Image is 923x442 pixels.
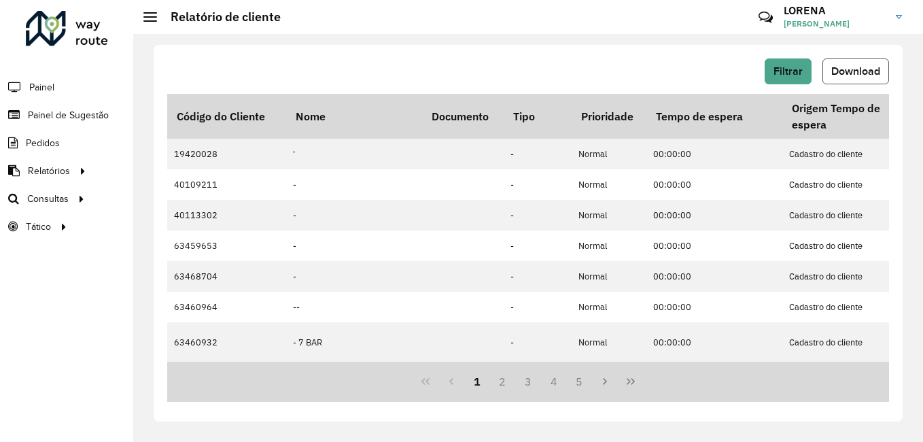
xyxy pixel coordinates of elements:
[572,261,646,292] td: Normal
[286,139,422,169] td: '
[489,369,515,394] button: 2
[286,322,422,362] td: - 7 BAR
[504,292,572,322] td: -
[646,261,782,292] td: 00:00:00
[286,200,422,231] td: -
[167,139,286,169] td: 19420028
[167,322,286,362] td: 63460932
[572,292,646,322] td: Normal
[464,369,490,394] button: 1
[504,200,572,231] td: -
[26,220,51,234] span: Tático
[504,261,572,292] td: -
[646,322,782,362] td: 00:00:00
[572,169,646,200] td: Normal
[157,10,281,24] h2: Relatório de cliente
[572,231,646,261] td: Normal
[167,231,286,261] td: 63459653
[784,4,886,17] h3: LORENA
[646,169,782,200] td: 00:00:00
[782,261,918,292] td: Cadastro do cliente
[515,369,541,394] button: 3
[782,292,918,322] td: Cadastro do cliente
[782,139,918,169] td: Cadastro do cliente
[167,200,286,231] td: 40113302
[751,3,780,32] a: Contato Rápido
[167,292,286,322] td: 63460964
[646,139,782,169] td: 00:00:00
[592,369,618,394] button: Next Page
[286,261,422,292] td: -
[28,164,70,178] span: Relatórios
[782,322,918,362] td: Cadastro do cliente
[504,231,572,261] td: -
[782,200,918,231] td: Cadastro do cliente
[765,58,812,84] button: Filtrar
[504,94,572,139] th: Tipo
[167,261,286,292] td: 63468704
[784,18,886,30] span: [PERSON_NAME]
[28,108,109,122] span: Painel de Sugestão
[27,192,69,206] span: Consultas
[646,292,782,322] td: 00:00:00
[541,369,567,394] button: 4
[504,322,572,362] td: -
[782,94,918,139] th: Origem Tempo de espera
[646,231,782,261] td: 00:00:00
[782,169,918,200] td: Cadastro do cliente
[26,136,60,150] span: Pedidos
[773,65,803,77] span: Filtrar
[822,58,889,84] button: Download
[782,231,918,261] td: Cadastro do cliente
[572,139,646,169] td: Normal
[646,200,782,231] td: 00:00:00
[618,369,644,394] button: Last Page
[504,139,572,169] td: -
[646,94,782,139] th: Tempo de espera
[286,94,422,139] th: Nome
[286,292,422,322] td: --
[567,369,593,394] button: 5
[572,322,646,362] td: Normal
[422,94,504,139] th: Documento
[286,231,422,261] td: -
[831,65,880,77] span: Download
[572,94,646,139] th: Prioridade
[167,169,286,200] td: 40109211
[504,169,572,200] td: -
[572,200,646,231] td: Normal
[29,80,54,95] span: Painel
[167,94,286,139] th: Código do Cliente
[286,169,422,200] td: -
